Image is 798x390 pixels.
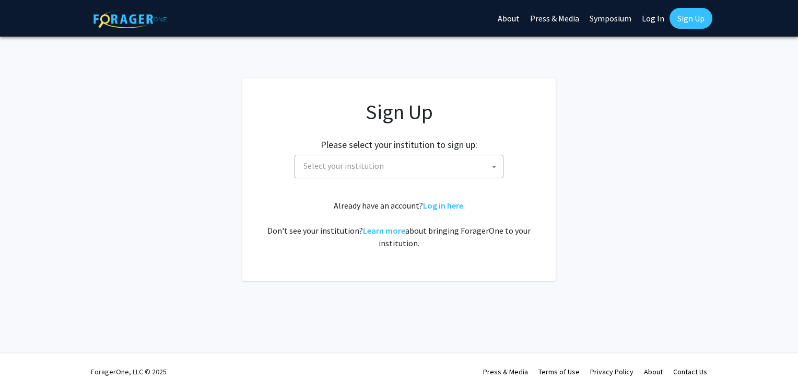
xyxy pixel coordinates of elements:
span: Select your institution [303,160,384,171]
h2: Please select your institution to sign up: [321,139,477,151]
a: Terms of Use [538,367,580,376]
a: Press & Media [483,367,528,376]
span: Select your institution [299,155,503,177]
h1: Sign Up [263,99,535,124]
div: ForagerOne, LLC © 2025 [91,353,167,390]
div: Already have an account? . Don't see your institution? about bringing ForagerOne to your institut... [263,199,535,249]
a: Learn more about bringing ForagerOne to your institution [363,225,405,236]
img: ForagerOne Logo [93,10,167,28]
a: About [644,367,663,376]
a: Sign Up [670,8,712,29]
a: Contact Us [673,367,707,376]
a: Privacy Policy [590,367,633,376]
span: Select your institution [295,155,503,178]
a: Log in here [423,200,463,211]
